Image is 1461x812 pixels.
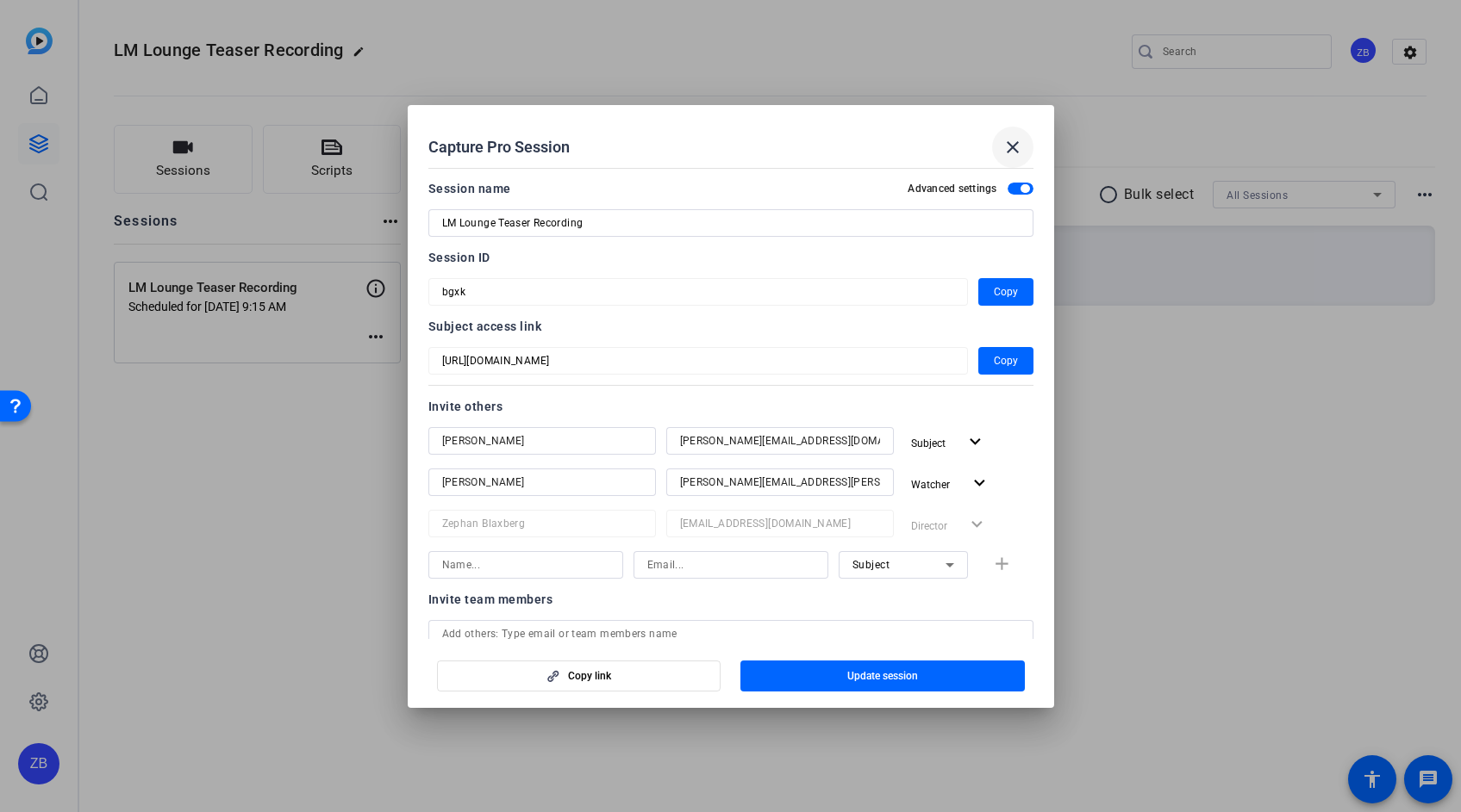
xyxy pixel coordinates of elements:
button: Subject [904,427,993,458]
button: Update session [740,660,1025,691]
input: Enter Session Name [442,213,1020,233]
span: Copy link [568,669,611,683]
input: Session OTP [442,350,954,371]
span: Copy [994,282,1018,302]
mat-icon: expand_more [969,473,990,494]
button: Copy [978,347,1033,375]
input: Email... [680,513,880,534]
span: Subject [852,559,890,571]
input: Email... [680,431,880,451]
input: Name... [442,513,642,534]
span: Subject [911,437,946,449]
h2: Advanced settings [908,182,996,195]
div: Session name [428,178,511,199]
input: Name... [442,555,609,575]
div: Invite team members [428,589,1033,610]
input: Email... [647,555,815,575]
span: Copy [994,350,1018,371]
div: Capture Pro Session [428,127,1033,168]
div: Subject access link [428,316,1033,337]
input: Session OTP [442,282,954,302]
button: Copy [978,278,1033,306]
mat-icon: expand_more [965,431,986,453]
div: Session ID [428,247,1033,268]
input: Add others: Type email or team members name [442,623,1020,644]
span: Watcher [911,479,950,491]
input: Name... [442,431,642,451]
span: Update session [847,669,918,683]
input: Email... [680,472,880,493]
div: Invite others [428,396,1033,417]
button: Copy link [437,660,721,691]
button: Watcher [904,468,997,499]
mat-icon: close [1002,137,1023,158]
input: Name... [442,472,642,493]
